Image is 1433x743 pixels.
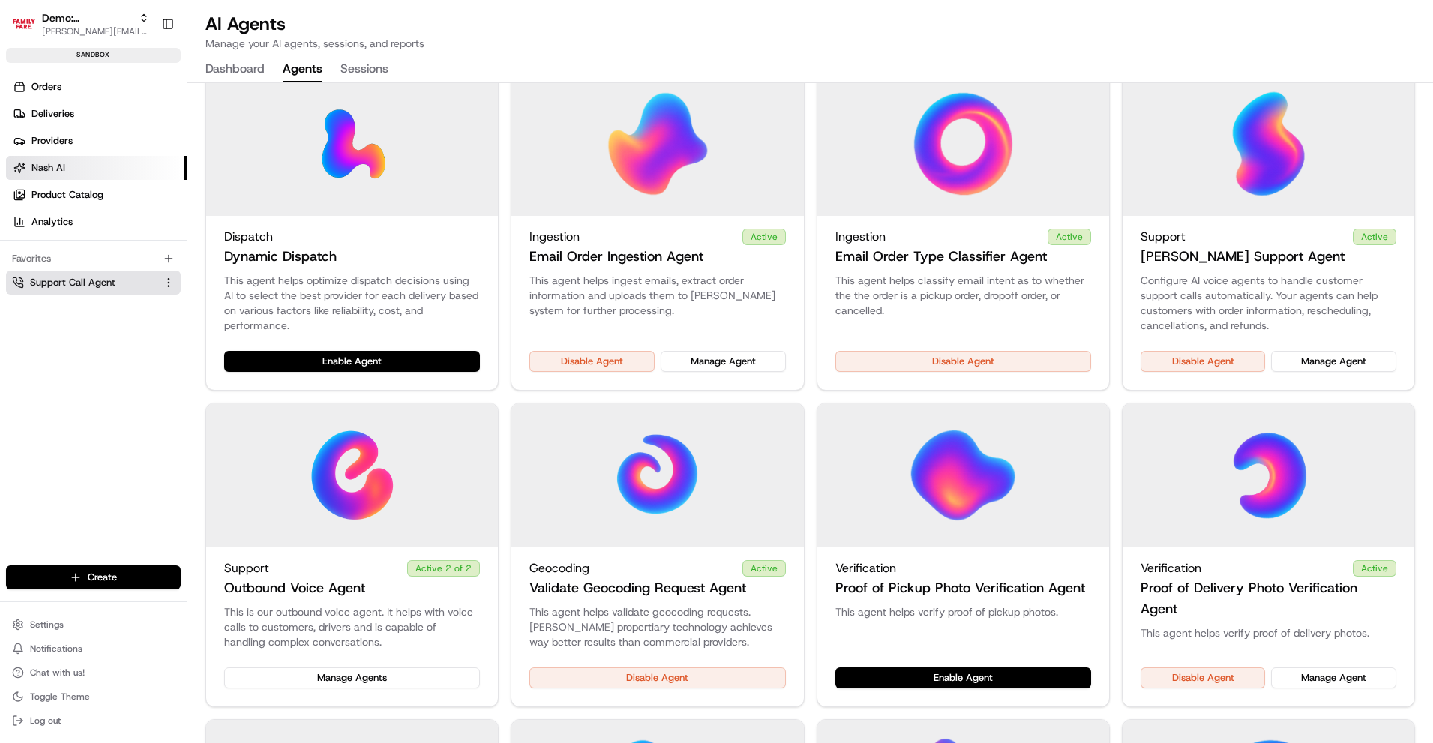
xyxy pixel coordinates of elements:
[1271,351,1396,372] button: Manage Agent
[224,246,337,267] h3: Dynamic Dispatch
[9,211,121,238] a: 📗Knowledge Base
[15,15,45,45] img: Nash
[6,156,187,180] a: Nash AI
[30,715,61,727] span: Log out
[529,604,785,649] p: This agent helps validate geocoding requests. [PERSON_NAME] propertiary technology achieves way b...
[42,25,149,37] button: [PERSON_NAME][EMAIL_ADDRESS][DOMAIN_NAME]
[15,143,42,170] img: 1736555255976-a54dd68f-1ca7-489b-9aae-adbdc363a1c4
[30,619,64,631] span: Settings
[283,57,322,82] button: Agents
[51,143,246,158] div: Start new chat
[12,12,36,36] img: Demo: Benny
[31,161,65,175] span: Nash AI
[529,577,746,598] h3: Validate Geocoding Request Agent
[529,228,785,246] div: Ingestion
[127,219,139,231] div: 💻
[6,614,181,635] button: Settings
[31,107,74,121] span: Deliveries
[224,577,365,598] h3: Outbound Voice Agent
[51,158,190,170] div: We're available if you need us!
[835,246,1047,267] h3: Email Order Type Classifier Agent
[142,217,241,232] span: API Documentation
[604,421,712,529] img: Validate Geocoding Request Agent
[1214,90,1322,198] img: Charlie Support Agent
[298,421,406,529] img: Outbound Voice Agent
[909,90,1017,198] img: Email Order Type Classifier Agent
[1141,577,1396,619] h3: Proof of Delivery Photo Verification Agent
[6,129,187,153] a: Providers
[6,102,187,126] a: Deliveries
[121,211,247,238] a: 💻API Documentation
[835,351,1091,372] button: Disable Agent
[224,273,480,333] p: This agent helps optimize dispatch decisions using AI to select the best provider for each delive...
[205,36,424,51] p: Manage your AI agents, sessions, and reports
[407,560,480,577] div: Active 2 of 2
[6,75,187,99] a: Orders
[835,559,1091,577] div: Verification
[6,210,187,234] a: Analytics
[604,90,712,198] img: Email Order Ingestion Agent
[42,10,133,25] button: Demo: [PERSON_NAME]
[1353,560,1396,577] div: Active
[6,710,181,731] button: Log out
[835,273,1091,318] p: This agent helps classify email intent as to whether the the order is a pickup order, dropoff ord...
[1353,229,1396,245] div: Active
[255,148,273,166] button: Start new chat
[31,80,61,94] span: Orders
[6,247,181,271] div: Favorites
[909,421,1017,529] img: Proof of Pickup Photo Verification Agent
[742,229,786,245] div: Active
[6,6,155,42] button: Demo: BennyDemo: [PERSON_NAME][PERSON_NAME][EMAIL_ADDRESS][DOMAIN_NAME]
[31,215,73,229] span: Analytics
[30,217,115,232] span: Knowledge Base
[88,571,117,584] span: Create
[1141,228,1396,246] div: Support
[1214,421,1322,529] img: Proof of Delivery Photo Verification Agent
[30,667,85,679] span: Chat with us!
[6,271,181,295] button: Support Call Agent
[6,565,181,589] button: Create
[1141,559,1396,577] div: Verification
[529,273,785,318] p: This agent helps ingest emails, extract order information and uploads them to [PERSON_NAME] syste...
[1048,229,1091,245] div: Active
[6,48,181,63] div: sandbox
[529,667,785,688] button: Disable Agent
[835,228,1091,246] div: Ingestion
[298,90,406,198] img: Dynamic Dispatch
[1271,667,1396,688] button: Manage Agent
[835,667,1091,688] button: Enable Agent
[224,667,480,688] button: Manage Agents
[1141,246,1345,267] h3: [PERSON_NAME] Support Agent
[224,604,480,649] p: This is our outbound voice agent. It helps with voice calls to customers, drivers and is capable ...
[15,219,27,231] div: 📗
[149,254,181,265] span: Pylon
[1141,351,1266,372] button: Disable Agent
[6,638,181,659] button: Notifications
[30,643,82,655] span: Notifications
[224,559,480,577] div: Support
[1141,273,1396,333] p: Configure AI voice agents to handle customer support calls automatically. Your agents can help cu...
[205,12,424,36] h1: AI Agents
[1141,667,1266,688] button: Disable Agent
[224,228,480,246] div: Dispatch
[529,246,703,267] h3: Email Order Ingestion Agent
[30,276,115,289] span: Support Call Agent
[529,559,785,577] div: Geocoding
[15,60,273,84] p: Welcome 👋
[835,577,1085,598] h3: Proof of Pickup Photo Verification Agent
[31,188,103,202] span: Product Catalog
[106,253,181,265] a: Powered byPylon
[205,57,265,82] button: Dashboard
[12,276,157,289] a: Support Call Agent
[6,662,181,683] button: Chat with us!
[661,351,786,372] button: Manage Agent
[340,57,388,82] button: Sessions
[30,691,90,703] span: Toggle Theme
[1141,625,1396,640] p: This agent helps verify proof of delivery photos.
[742,560,786,577] div: Active
[835,604,1091,619] p: This agent helps verify proof of pickup photos.
[224,351,480,372] button: Enable Agent
[529,351,655,372] button: Disable Agent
